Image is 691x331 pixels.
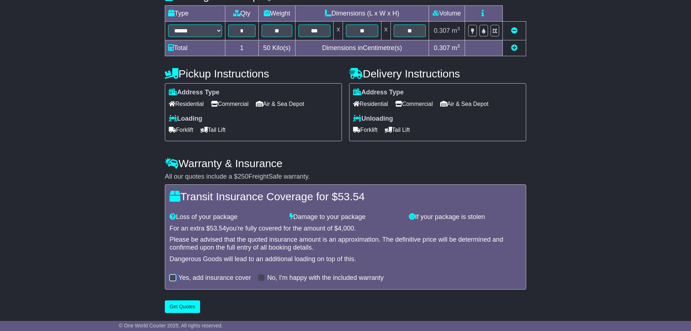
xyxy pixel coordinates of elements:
sup: 3 [457,26,460,31]
h4: Transit Insurance Coverage for $ [170,191,521,202]
span: 0.307 [434,27,450,34]
td: 1 [225,40,259,56]
span: Commercial [395,98,433,109]
span: Air & Sea Depot [440,98,489,109]
div: All our quotes include a $ FreightSafe warranty. [165,173,526,181]
h4: Warranty & Insurance [165,157,526,169]
span: 53.54 [338,191,365,202]
span: m [452,44,460,52]
span: Forklift [169,124,193,135]
td: Type [165,6,225,22]
a: Remove this item [511,27,518,34]
h4: Pickup Instructions [165,68,342,80]
label: Address Type [353,89,404,97]
td: Weight [258,6,295,22]
span: Air & Sea Depot [256,98,304,109]
div: Dangerous Goods will lead to an additional loading on top of this. [170,255,521,263]
h4: Delivery Instructions [349,68,526,80]
td: Kilo(s) [258,40,295,56]
label: Address Type [169,89,220,97]
span: 4,000 [338,225,354,232]
span: m [452,27,460,34]
td: Total [165,40,225,56]
span: 53.54 [210,225,226,232]
span: Forklift [353,124,378,135]
span: © One World Courier 2025. All rights reserved. [119,323,223,328]
td: Volume [429,6,465,22]
a: Add new item [511,44,518,52]
span: Residential [353,98,388,109]
div: Please be advised that the quoted insurance amount is an approximation. The definitive price will... [170,236,521,251]
span: Tail Lift [385,124,410,135]
label: Yes, add insurance cover [179,274,251,282]
td: x [381,22,390,40]
span: 0.307 [434,44,450,52]
div: If your package is stolen [405,213,525,221]
button: Get Quotes [165,300,200,313]
span: 250 [238,173,248,180]
sup: 3 [457,43,460,49]
span: Tail Lift [200,124,226,135]
div: For an extra $ you're fully covered for the amount of $ . [170,225,521,233]
td: x [334,22,343,40]
td: Qty [225,6,259,22]
span: Residential [169,98,204,109]
span: Commercial [211,98,248,109]
div: Loss of your package [166,213,286,221]
td: Dimensions in Centimetre(s) [295,40,429,56]
span: 50 [263,44,270,52]
label: Unloading [353,115,393,123]
div: Damage to your package [286,213,406,221]
label: Loading [169,115,202,123]
label: No, I'm happy with the included warranty [267,274,384,282]
td: Dimensions (L x W x H) [295,6,429,22]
